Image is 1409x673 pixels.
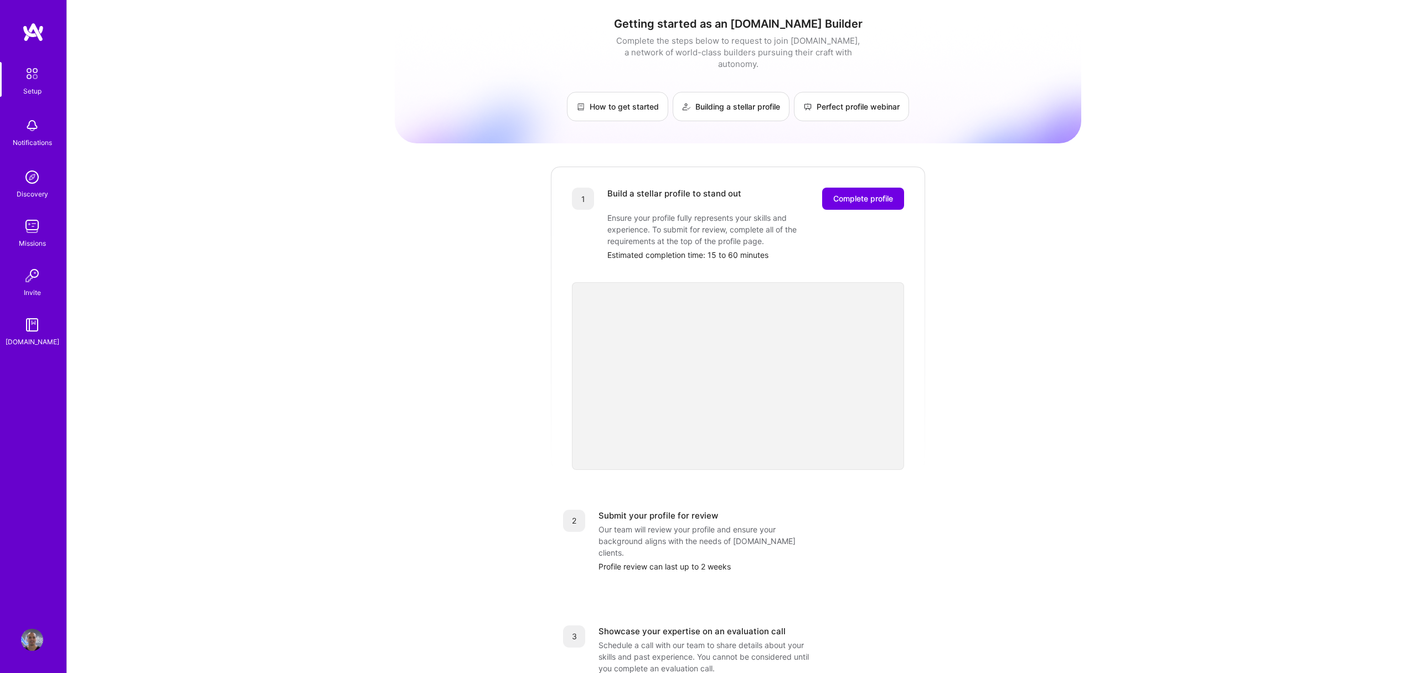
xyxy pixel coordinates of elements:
[21,166,43,188] img: discovery
[598,510,718,521] div: Submit your profile for review
[21,629,43,651] img: User Avatar
[598,625,786,637] div: Showcase your expertise on an evaluation call
[613,35,863,70] div: Complete the steps below to request to join [DOMAIN_NAME], a network of world-class builders purs...
[6,336,59,348] div: [DOMAIN_NAME]
[19,237,46,249] div: Missions
[673,92,789,121] a: Building a stellar profile
[833,193,893,204] span: Complete profile
[24,287,41,298] div: Invite
[21,215,43,237] img: teamwork
[607,212,829,247] div: Ensure your profile fully represents your skills and experience. To submit for review, complete a...
[794,92,909,121] a: Perfect profile webinar
[21,115,43,137] img: bell
[395,17,1081,30] h1: Getting started as an [DOMAIN_NAME] Builder
[822,188,904,210] button: Complete profile
[803,102,812,111] img: Perfect profile webinar
[598,561,913,572] div: Profile review can last up to 2 weeks
[572,282,904,470] iframe: video
[576,102,585,111] img: How to get started
[598,524,820,558] div: Our team will review your profile and ensure your background aligns with the needs of [DOMAIN_NAM...
[682,102,691,111] img: Building a stellar profile
[21,265,43,287] img: Invite
[21,314,43,336] img: guide book
[567,92,668,121] a: How to get started
[20,62,44,85] img: setup
[607,249,904,261] div: Estimated completion time: 15 to 60 minutes
[18,629,46,651] a: User Avatar
[563,625,585,648] div: 3
[13,137,52,148] div: Notifications
[22,22,44,42] img: logo
[17,188,48,200] div: Discovery
[607,188,741,210] div: Build a stellar profile to stand out
[572,188,594,210] div: 1
[563,510,585,532] div: 2
[23,85,42,97] div: Setup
